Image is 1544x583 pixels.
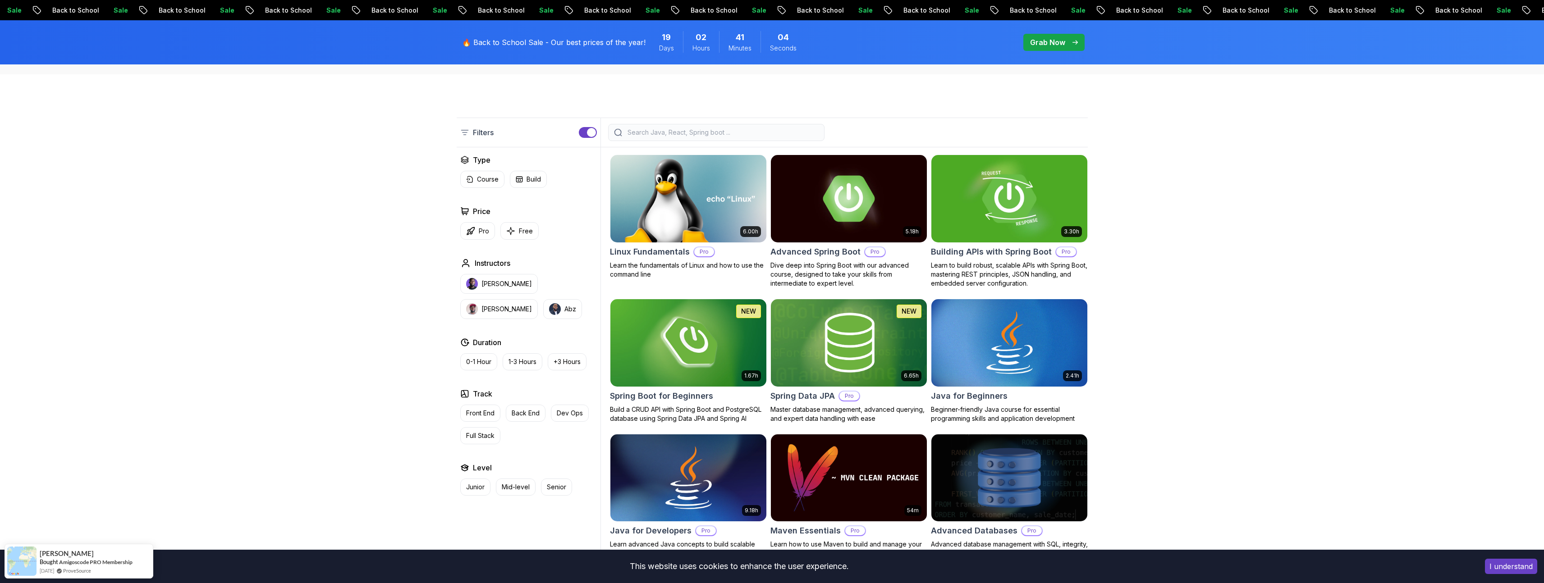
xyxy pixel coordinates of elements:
p: Mid-level [502,483,530,492]
a: Spring Boot for Beginners card1.67hNEWSpring Boot for BeginnersBuild a CRUD API with Spring Boot ... [610,299,767,423]
h2: Price [473,206,490,217]
p: Build a CRUD API with Spring Boot and PostgreSQL database using Spring Data JPA and Spring AI [610,405,767,423]
p: 🔥 Back to School Sale - Our best prices of the year! [462,37,646,48]
p: Sale [1275,6,1304,15]
button: Pro [460,222,495,240]
p: 3.30h [1064,228,1079,235]
p: Back to School [44,6,105,15]
p: Sale [1488,6,1517,15]
p: Back to School [1108,6,1169,15]
p: Grab Now [1030,37,1065,48]
button: Free [500,222,539,240]
img: Building APIs with Spring Boot card [927,153,1091,244]
a: Amigoscode PRO Membership [59,559,133,565]
p: Sale [424,6,453,15]
p: Back to School [1001,6,1063,15]
p: 9.18h [745,507,758,514]
p: Sale [531,6,559,15]
p: Sale [105,6,134,15]
span: Seconds [770,44,797,53]
img: Spring Data JPA card [771,299,927,387]
p: Master database management, advanced querying, and expert data handling with ease [770,405,927,423]
a: Java for Beginners card2.41hJava for BeginnersBeginner-friendly Java course for essential program... [931,299,1088,423]
p: 0-1 Hour [466,357,491,366]
p: 6.65h [904,372,919,379]
p: Full Stack [466,431,495,440]
p: Sale [956,6,985,15]
p: Back to School [363,6,424,15]
p: Back to School [682,6,743,15]
p: 54m [907,507,919,514]
p: Pro [694,247,714,256]
p: Build [527,175,541,184]
h2: Type [473,155,490,165]
a: ProveSource [63,567,91,574]
button: instructor img[PERSON_NAME] [460,274,538,294]
p: Back to School [788,6,850,15]
h2: Java for Developers [610,524,692,537]
button: instructor imgAbz [543,299,582,319]
p: Sale [1063,6,1091,15]
p: NEW [741,307,756,316]
p: Back to School [1320,6,1382,15]
button: instructor img[PERSON_NAME] [460,299,538,319]
a: Advanced Databases cardAdvanced DatabasesProAdvanced database management with SQL, integrity, and... [931,434,1088,558]
p: Dive deep into Spring Boot with our advanced course, designed to take your skills from intermedia... [770,261,927,288]
button: Build [510,171,547,188]
h2: Advanced Spring Boot [770,246,861,258]
p: NEW [902,307,916,316]
button: Junior [460,478,490,496]
h2: Duration [473,337,501,348]
a: Java for Developers card9.18hJava for DevelopersProLearn advanced Java concepts to build scalable... [610,434,767,558]
p: [PERSON_NAME] [481,305,532,314]
p: Learn advanced Java concepts to build scalable and maintainable applications. [610,540,767,558]
span: [PERSON_NAME] [40,550,94,557]
img: instructor img [549,303,561,315]
p: Senior [547,483,566,492]
h2: Level [473,462,492,473]
p: Back to School [1214,6,1275,15]
h2: Spring Data JPA [770,390,835,402]
p: Back to School [257,6,318,15]
button: Full Stack [460,427,500,444]
p: Sale [637,6,666,15]
p: 2.41h [1066,372,1079,379]
p: Pro [1022,526,1042,535]
button: 1-3 Hours [503,353,542,370]
p: Pro [865,247,885,256]
span: 19 Days [662,31,671,44]
p: Beginner-friendly Java course for essential programming skills and application development [931,405,1088,423]
img: Java for Developers card [610,434,766,522]
p: Dev Ops [557,409,583,418]
span: Minutes [728,44,751,53]
img: Maven Essentials card [771,434,927,522]
p: Sale [318,6,347,15]
img: Advanced Spring Boot card [771,155,927,242]
span: 2 Hours [696,31,706,44]
a: Maven Essentials card54mMaven EssentialsProLearn how to use Maven to build and manage your Java p... [770,434,927,558]
h2: Spring Boot for Beginners [610,390,713,402]
p: Back End [512,409,540,418]
p: Junior [466,483,485,492]
img: provesource social proof notification image [7,547,37,576]
p: 5.18h [906,228,919,235]
p: Sale [1382,6,1411,15]
p: Abz [564,305,576,314]
p: Course [477,175,499,184]
img: Advanced Databases card [931,434,1087,522]
h2: Instructors [475,258,510,269]
a: Building APIs with Spring Boot card3.30hBuilding APIs with Spring BootProLearn to build robust, s... [931,155,1088,288]
img: Spring Boot for Beginners card [610,299,766,387]
h2: Maven Essentials [770,524,841,537]
span: 4 Seconds [778,31,789,44]
button: Senior [541,478,572,496]
p: Front End [466,409,495,418]
img: instructor img [466,278,478,290]
p: Back to School [1427,6,1488,15]
button: Course [460,171,504,188]
h2: Advanced Databases [931,524,1017,537]
p: Sale [1169,6,1198,15]
p: +3 Hours [554,357,581,366]
h2: Java for Beginners [931,390,1008,402]
img: Linux Fundamentals card [610,155,766,242]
